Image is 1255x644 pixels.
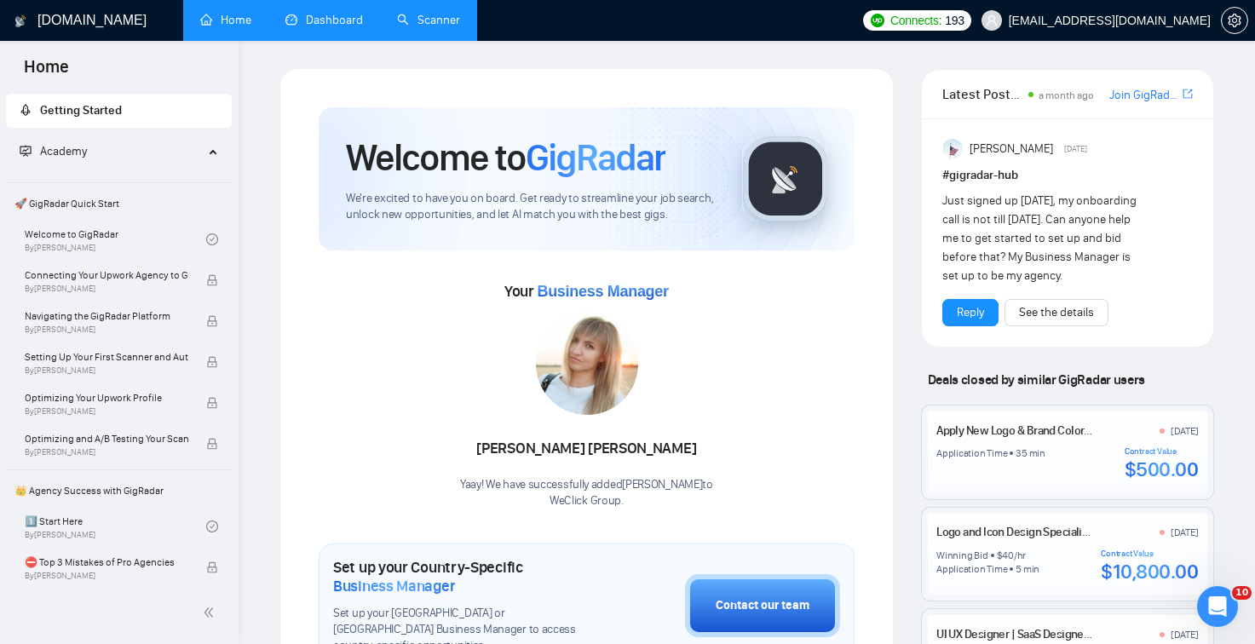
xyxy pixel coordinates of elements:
[40,144,87,158] span: Academy
[942,83,1023,105] span: Latest Posts from the GigRadar Community
[1171,424,1199,438] div: [DATE]
[460,477,713,509] div: Yaay! We have successfully added [PERSON_NAME] to
[1039,89,1094,101] span: a month ago
[871,14,884,27] img: upwork-logo.png
[1221,14,1248,27] a: setting
[1221,7,1248,34] button: setting
[20,144,87,158] span: Academy
[206,520,218,532] span: check-circle
[346,135,665,181] h1: Welcome to
[10,55,83,90] span: Home
[25,554,188,571] span: ⛔ Top 3 Mistakes of Pro Agencies
[1019,303,1094,322] a: See the details
[206,438,218,450] span: lock
[6,94,232,128] li: Getting Started
[20,104,32,116] span: rocket
[25,508,206,545] a: 1️⃣ Start HereBy[PERSON_NAME]
[997,549,1003,562] div: $
[1171,628,1199,641] div: [DATE]
[25,406,188,417] span: By [PERSON_NAME]
[1183,86,1193,102] a: export
[25,447,188,457] span: By [PERSON_NAME]
[1016,446,1045,460] div: 35 min
[25,221,206,258] a: Welcome to GigRadarBy[PERSON_NAME]
[25,348,188,365] span: Setting Up Your First Scanner and Auto-Bidder
[206,274,218,286] span: lock
[206,233,218,245] span: check-circle
[25,389,188,406] span: Optimizing Your Upwork Profile
[333,577,455,595] span: Business Manager
[1125,446,1199,457] div: Contract Value
[460,493,713,509] p: WeClick Group .
[1232,586,1252,600] span: 10
[206,397,218,409] span: lock
[8,187,230,221] span: 🚀 GigRadar Quick Start
[25,284,188,294] span: By [PERSON_NAME]
[921,365,1152,394] span: Deals closed by similar GigRadar users
[25,365,188,376] span: By [PERSON_NAME]
[945,11,964,30] span: 193
[285,13,363,27] a: dashboardDashboard
[942,192,1143,285] div: Just signed up [DATE], my onboarding call is not till [DATE]. Can anyone help me to get started t...
[1101,559,1198,584] div: $10,800.00
[25,267,188,284] span: Connecting Your Upwork Agency to GigRadar
[1109,86,1179,105] a: Join GigRadar Slack Community
[685,574,840,637] button: Contact our team
[25,325,188,335] span: By [PERSON_NAME]
[206,561,218,573] span: lock
[397,13,460,27] a: searchScanner
[526,135,665,181] span: GigRadar
[1016,562,1039,576] div: 5 min
[743,136,828,221] img: gigradar-logo.png
[20,145,32,157] span: fund-projection-screen
[460,434,713,463] div: [PERSON_NAME] [PERSON_NAME]
[8,474,230,508] span: 👑 Agency Success with GigRadar
[1171,526,1199,539] div: [DATE]
[957,303,984,322] a: Reply
[1005,299,1108,326] button: See the details
[1014,549,1026,562] div: /hr
[40,103,122,118] span: Getting Started
[986,14,998,26] span: user
[936,525,1132,539] a: Logo and Icon Design Specialist Needed
[25,308,188,325] span: Navigating the GigRadar Platform
[333,558,600,595] h1: Set up your Country-Specific
[536,313,638,415] img: 1687098740019-112.jpg
[1002,549,1014,562] div: 40
[504,282,669,301] span: Your
[200,13,251,27] a: homeHome
[1222,14,1247,27] span: setting
[936,549,987,562] div: Winning Bid
[1101,549,1198,559] div: Contract Value
[203,604,220,621] span: double-left
[936,562,1007,576] div: Application Time
[206,356,218,368] span: lock
[942,299,999,326] button: Reply
[936,627,1187,641] a: UI UX Designer | SaaS Designer | Mobile App Design
[1125,457,1199,482] div: $500.00
[970,140,1053,158] span: [PERSON_NAME]
[1197,586,1238,627] iframe: Intercom live chat
[14,8,26,35] img: logo
[1064,141,1087,157] span: [DATE]
[25,571,188,581] span: By [PERSON_NAME]
[943,139,964,159] img: Anisuzzaman Khan
[537,283,668,300] span: Business Manager
[1183,87,1193,101] span: export
[346,191,715,223] span: We're excited to have you on board. Get ready to streamline your job search, unlock new opportuni...
[716,596,809,615] div: Contact our team
[206,315,218,327] span: lock
[890,11,941,30] span: Connects:
[25,430,188,447] span: Optimizing and A/B Testing Your Scanner for Better Results
[936,446,1007,460] div: Application Time
[942,166,1193,185] h1: # gigradar-hub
